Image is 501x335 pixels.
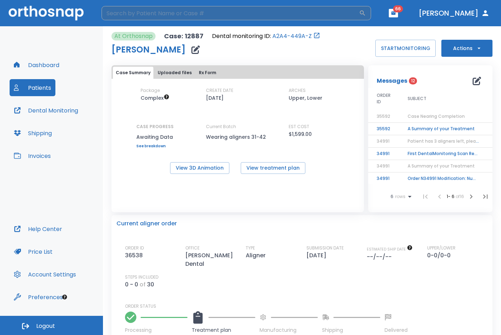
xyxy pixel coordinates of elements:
button: Case Summary [113,67,153,79]
span: 35592 [377,113,390,119]
p: $1,599.00 [289,130,312,138]
span: of 16 [456,193,464,199]
span: Up to 50 Steps (100 aligners) [141,94,169,101]
p: CASE PROGRESS [136,123,174,130]
span: 66 [393,5,403,12]
span: 12 [409,77,417,84]
p: 0 - 0 [125,280,138,289]
p: Wearing aligners 31-42 [206,133,270,141]
p: ARCHES [289,87,306,94]
button: Actions [441,40,492,57]
p: Upper, Lower [289,94,322,102]
p: 30 [147,280,154,289]
button: [PERSON_NAME] [416,7,492,20]
button: Price List [10,243,57,260]
p: At Orthosnap [114,32,153,40]
button: Dashboard [10,56,64,73]
p: Package [141,87,160,94]
button: Invoices [10,147,55,164]
h1: [PERSON_NAME] [111,45,186,54]
p: Case: 12887 [164,32,203,40]
p: Dental monitoring ID: [212,32,271,40]
span: 6 [391,194,393,199]
p: [DATE] [306,251,329,260]
button: Help Center [10,220,66,237]
p: Treatment plan [192,326,255,334]
td: 34991 [368,172,399,185]
td: First DentalMonitoring Scan Review! [399,148,488,160]
span: ORDER ID [377,92,391,105]
button: Patients [10,79,55,96]
span: Logout [36,322,55,330]
p: Manufacturing [260,326,318,334]
p: EST COST [289,123,309,130]
button: Shipping [10,125,56,142]
p: 36538 [125,251,146,260]
button: Rx Form [196,67,219,79]
p: UPPER/LOWER [427,245,456,251]
p: TYPE [246,245,255,251]
td: 34991 [368,148,399,160]
p: Aligner [246,251,268,260]
div: Open patient in dental monitoring portal [212,32,320,40]
button: Dental Monitoring [10,102,82,119]
div: Tooltip anchor [61,294,68,300]
p: [DATE] [206,94,224,102]
td: 35592 [368,123,399,135]
span: Case Nearing Completion [408,113,465,119]
span: A Summary of your Treatment [408,163,475,169]
p: of [140,280,146,289]
p: CREATE DATE [206,87,233,94]
button: Uploaded files [155,67,195,79]
img: Orthosnap [9,6,84,20]
span: SUBJECT [408,95,426,102]
td: Order N34991 Modification: Number of requested steps! [399,172,488,185]
p: Processing [125,326,187,334]
button: Preferences [10,289,67,306]
span: The date will be available after approving treatment plan [367,247,413,252]
p: Messages [377,77,407,85]
p: Shipping [322,326,380,334]
td: A Summary of your Treatment [399,123,488,135]
button: View treatment plan [241,162,305,174]
span: 1 - 6 [447,193,456,199]
span: 34991 [377,163,390,169]
div: tabs [113,67,363,79]
p: Current aligner order [116,219,177,228]
p: Awaiting Data [136,133,174,141]
input: Search by Patient Name or Case # [102,6,359,20]
span: rows [393,194,405,199]
button: STARTMONITORING [375,40,436,57]
button: Account Settings [10,266,80,283]
button: View 3D Animation [170,162,229,174]
p: 0-0/0-0 [427,251,453,260]
p: --/--/-- [367,253,394,261]
p: ORDER STATUS [125,303,488,309]
p: OFFICE [185,245,200,251]
p: STEPS INCLUDED [125,274,158,280]
a: See breakdown [136,144,174,148]
p: SUBMISSION DATE [306,245,344,251]
p: Delivered [385,326,408,334]
p: ORDER ID [125,245,144,251]
span: 34991 [377,138,390,144]
p: Current Batch [206,123,270,130]
p: [PERSON_NAME] Dental [185,251,246,268]
a: A2A4-449A-Z [272,32,312,40]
